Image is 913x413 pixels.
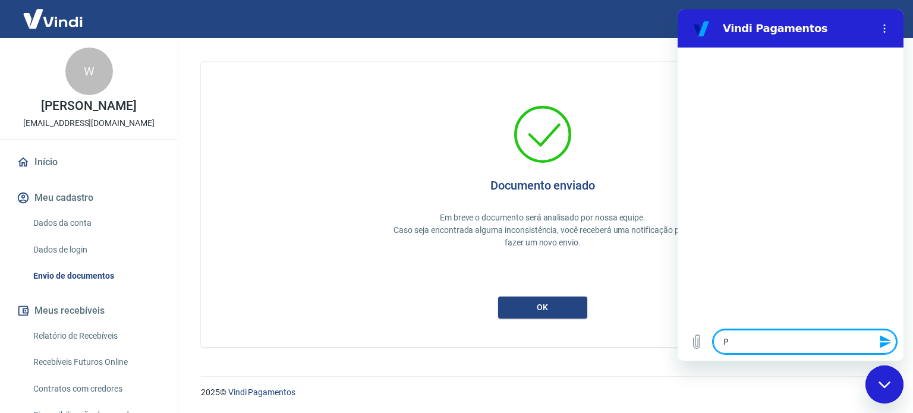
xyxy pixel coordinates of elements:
div: W [65,48,113,95]
a: Vindi Pagamentos [228,387,295,397]
button: Meu cadastro [14,185,163,211]
p: 2025 © [201,386,884,399]
p: [PERSON_NAME] [41,100,136,112]
a: Início [14,149,163,175]
button: Meus recebíveis [14,298,163,324]
a: Dados da conta [29,211,163,235]
p: Caso seja encontrada alguma inconsistência, você receberá uma notificação para fazer um novo envio. [387,224,699,249]
a: Contratos com credores [29,377,163,401]
button: Sair [856,8,899,30]
h4: Documento enviado [490,178,595,193]
a: Envio de documentos [29,264,163,288]
a: Dados de login [29,238,163,262]
a: Relatório de Recebíveis [29,324,163,348]
button: ok [498,297,587,319]
p: Em breve o documento será analisado por nossa equipe. [387,212,699,224]
iframe: Janela de mensagens [678,10,903,361]
img: Vindi [14,1,92,37]
iframe: Botão para abrir a janela de mensagens, conversa em andamento [865,365,903,403]
a: Recebíveis Futuros Online [29,350,163,374]
p: [EMAIL_ADDRESS][DOMAIN_NAME] [23,117,155,130]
